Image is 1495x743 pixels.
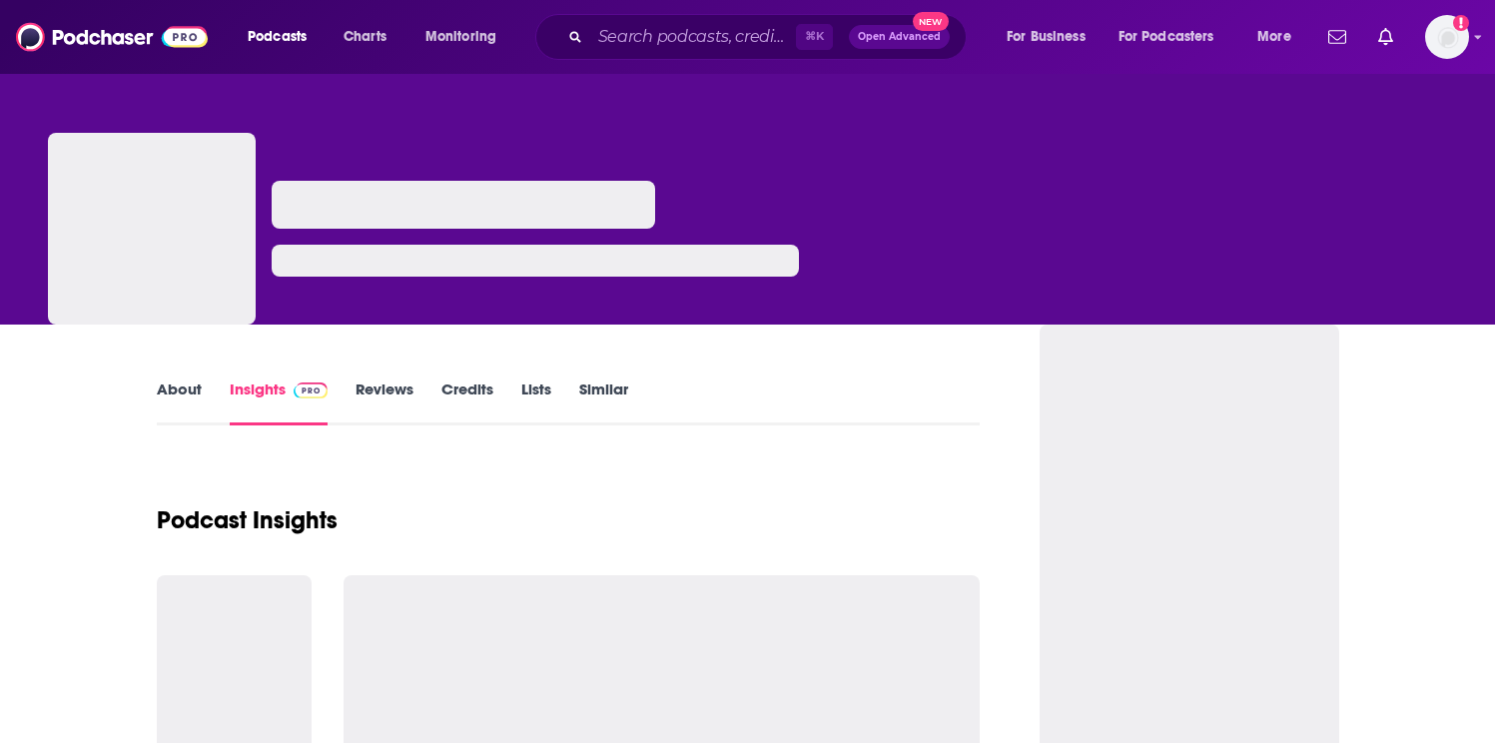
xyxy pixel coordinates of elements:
[849,25,950,49] button: Open AdvancedNew
[1257,23,1291,51] span: More
[1320,20,1354,54] a: Show notifications dropdown
[356,379,413,425] a: Reviews
[344,23,386,51] span: Charts
[579,379,628,425] a: Similar
[1007,23,1086,51] span: For Business
[913,12,949,31] span: New
[230,379,329,425] a: InsightsPodchaser Pro
[294,382,329,398] img: Podchaser Pro
[1453,15,1469,31] svg: Add a profile image
[157,505,338,535] h1: Podcast Insights
[993,21,1111,53] button: open menu
[1119,23,1214,51] span: For Podcasters
[796,24,833,50] span: ⌘ K
[441,379,493,425] a: Credits
[248,23,307,51] span: Podcasts
[1106,21,1243,53] button: open menu
[1370,20,1401,54] a: Show notifications dropdown
[590,21,796,53] input: Search podcasts, credits, & more...
[425,23,496,51] span: Monitoring
[411,21,522,53] button: open menu
[1425,15,1469,59] span: Logged in as Kwall
[1425,15,1469,59] button: Show profile menu
[1425,15,1469,59] img: User Profile
[1243,21,1316,53] button: open menu
[858,32,941,42] span: Open Advanced
[157,379,202,425] a: About
[16,18,208,56] img: Podchaser - Follow, Share and Rate Podcasts
[521,379,551,425] a: Lists
[554,14,986,60] div: Search podcasts, credits, & more...
[331,21,398,53] a: Charts
[234,21,333,53] button: open menu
